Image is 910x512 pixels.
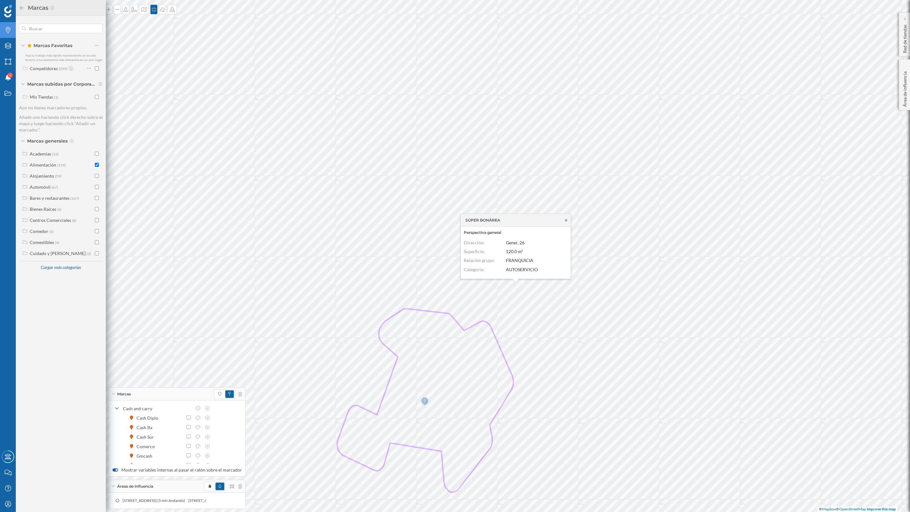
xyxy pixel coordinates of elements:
[117,391,131,397] span: Marcas
[464,267,484,272] span: Categoría:
[188,497,253,504] div: [STREET_ADDRESS] (5 min Andando)
[867,507,896,511] a: Improve this map
[30,195,70,201] div: Bares y restaurantes
[136,453,155,459] div: Gmcash
[4,5,12,17] img: Geoblink Logo
[19,105,103,111] p: Aún no tienes marcadores propios.
[37,262,84,273] div: Cargar más categorías
[30,229,48,234] div: Comedor
[13,4,35,10] span: Soporte
[122,497,188,504] div: [STREET_ADDRESS] (5 min Andando)
[25,53,103,62] span: Haz tu trabajo más rápido manteniendo un acceso directo a tus elementos más relevantes en un solo...
[54,94,58,100] span: (1)
[25,3,50,13] h2: Marcas
[465,217,500,223] span: SÚPER BONÀREA
[87,251,91,256] span: (3)
[30,94,53,100] div: Mis Tiendas
[30,251,86,256] div: Cuidado y [PERSON_NAME]
[464,230,567,235] h6: Perspectiva general
[55,240,59,245] span: (4)
[902,22,908,53] p: Red de tiendas
[30,184,51,190] div: Automóvil
[136,434,157,440] div: Cash Sur
[902,69,908,107] p: Área de influencia
[30,162,56,168] div: Alimentación
[72,217,76,223] span: (8)
[49,229,53,234] span: (4)
[9,72,11,78] span: 1
[817,507,897,512] div: © ©
[19,114,103,133] p: Añade uno haciendo click derecho sobre el mapa y luego haciendo click “Añadir un marcador”.
[117,484,153,489] span: Áreas de influencia
[55,173,61,179] span: (59)
[59,66,67,71] span: (299)
[506,267,538,272] span: AUTOSERVICIO
[30,206,56,212] div: Bienes Raíces
[123,405,192,412] div: Cash and carry
[136,415,161,421] div: Cash Diplo
[506,249,523,254] span: 120.0 m²
[506,240,525,245] span: Gener, 26
[57,162,66,168] span: (159)
[839,507,866,511] a: OpenStreetMap
[30,173,54,179] div: Alojamiento
[506,258,533,263] span: FRANQUICIA
[30,66,58,71] div: Competidores
[30,217,71,223] div: Centros Comerciales
[30,240,54,245] div: Comestibles
[52,151,58,156] span: (14)
[57,206,61,212] span: (4)
[27,138,68,144] span: Marcas generales
[112,467,242,473] label: Mostrar variables internas al pasar el ratón sobre el marcador
[822,507,836,511] a: Mapbox
[136,462,164,469] div: Gros Mercat
[30,151,51,156] div: Academias
[464,249,485,254] span: Superficie:
[52,184,58,190] span: (67)
[464,240,485,245] span: Dirección:
[136,443,158,450] div: Comerco
[136,424,155,431] div: Cash Ifa
[27,42,72,49] span: Marcas Favoritas
[70,195,79,201] span: (167)
[27,81,97,87] span: Marcas subidas por Corporación Alimentaria Guissona (BonÀrea)
[464,258,495,263] span: Relación grupo:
